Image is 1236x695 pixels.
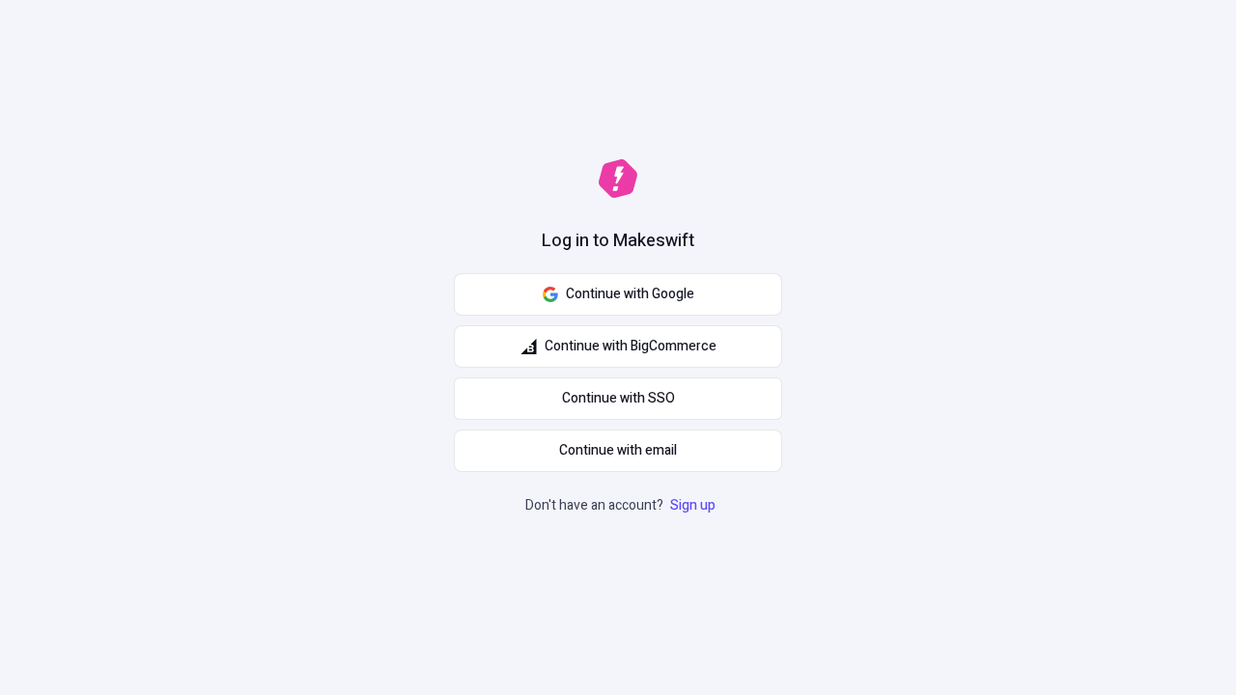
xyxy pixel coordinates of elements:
h1: Log in to Makeswift [542,229,694,254]
span: Continue with Google [566,284,694,305]
button: Continue with BigCommerce [454,325,782,368]
a: Continue with SSO [454,377,782,420]
button: Continue with Google [454,273,782,316]
p: Don't have an account? [525,495,719,516]
button: Continue with email [454,430,782,472]
span: Continue with BigCommerce [545,336,716,357]
span: Continue with email [559,440,677,461]
a: Sign up [666,495,719,515]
